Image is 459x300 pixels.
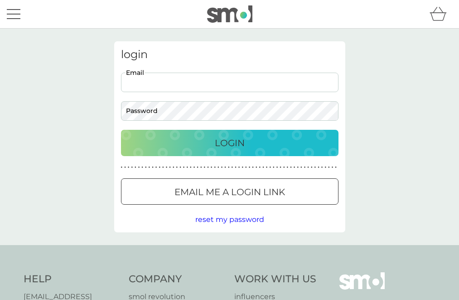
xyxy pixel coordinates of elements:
p: ● [179,165,181,170]
p: ● [173,165,174,170]
p: ● [232,165,233,170]
p: ● [276,165,278,170]
p: ● [197,165,198,170]
p: ● [183,165,185,170]
h4: Work With Us [234,272,316,286]
p: ● [128,165,130,170]
p: ● [307,165,309,170]
p: Email me a login link [174,185,285,199]
p: ● [245,165,247,170]
p: ● [135,165,136,170]
p: ● [221,165,223,170]
p: ● [149,165,150,170]
p: ● [321,165,323,170]
p: ● [224,165,226,170]
p: ● [314,165,316,170]
p: ● [159,165,160,170]
p: ● [304,165,306,170]
p: ● [204,165,206,170]
p: ● [290,165,292,170]
p: ● [262,165,264,170]
p: ● [273,165,275,170]
p: ● [155,165,157,170]
p: ● [193,165,195,170]
p: ● [131,165,133,170]
p: ● [297,165,299,170]
p: ● [162,165,164,170]
h3: login [121,48,338,61]
p: ● [217,165,219,170]
p: ● [311,165,313,170]
p: ● [324,165,326,170]
button: reset my password [195,214,264,226]
p: ● [169,165,171,170]
button: Login [121,130,338,156]
p: ● [269,165,271,170]
p: ● [214,165,216,170]
p: ● [256,165,257,170]
p: ● [190,165,192,170]
p: ● [235,165,237,170]
p: ● [287,165,289,170]
p: ● [145,165,147,170]
p: ● [228,165,230,170]
p: ● [211,165,213,170]
p: ● [280,165,281,170]
img: smol [207,5,252,23]
p: ● [124,165,126,170]
p: ● [166,165,168,170]
p: ● [176,165,178,170]
p: ● [242,165,243,170]
button: Email me a login link [121,178,338,205]
h4: Company [129,272,225,286]
p: ● [283,165,285,170]
p: ● [200,165,202,170]
p: ● [238,165,240,170]
p: ● [328,165,330,170]
p: ● [249,165,251,170]
p: Login [215,136,245,150]
h4: Help [24,272,120,286]
p: ● [332,165,333,170]
p: ● [318,165,319,170]
p: ● [335,165,337,170]
p: ● [252,165,254,170]
p: ● [294,165,295,170]
p: ● [259,165,261,170]
div: basket [430,5,452,23]
p: ● [207,165,209,170]
p: ● [138,165,140,170]
p: ● [300,165,302,170]
span: reset my password [195,215,264,224]
p: ● [141,165,143,170]
p: ● [121,165,123,170]
p: ● [266,165,268,170]
button: menu [7,5,20,23]
p: ● [152,165,154,170]
p: ● [186,165,188,170]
